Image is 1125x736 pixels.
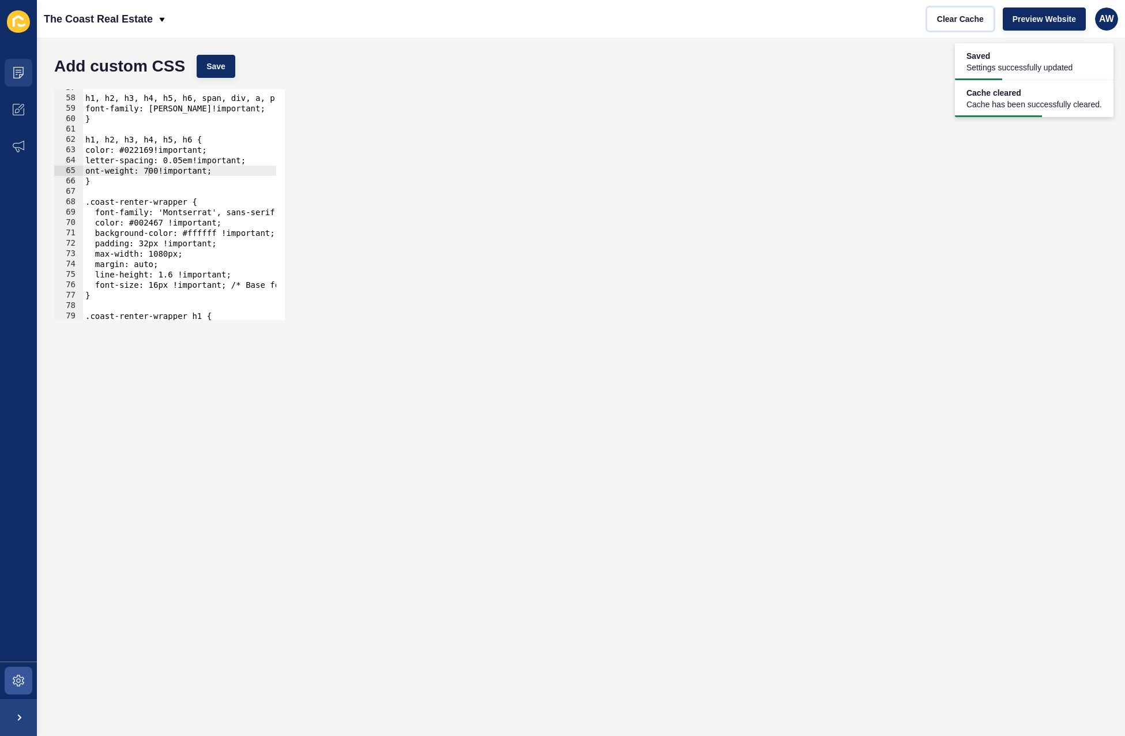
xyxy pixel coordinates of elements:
button: Preview Website [1003,7,1086,31]
span: Cache cleared [966,87,1102,99]
div: 68 [54,197,83,207]
div: 79 [54,311,83,321]
div: 71 [54,228,83,238]
div: 77 [54,290,83,301]
div: 76 [54,280,83,290]
div: 74 [54,259,83,269]
div: 60 [54,114,83,124]
span: Save [206,61,225,72]
div: 64 [54,155,83,166]
h1: Add custom CSS [54,61,185,72]
p: The Coast Real Estate [44,5,153,33]
div: 59 [54,103,83,114]
div: 75 [54,269,83,280]
span: Settings successfully updated [966,62,1073,73]
span: Saved [966,50,1073,62]
div: 63 [54,145,83,155]
span: AW [1099,13,1114,25]
div: 66 [54,176,83,186]
button: Save [197,55,235,78]
div: 65 [54,166,83,176]
span: Clear Cache [937,13,984,25]
button: Clear Cache [927,7,994,31]
div: 69 [54,207,83,217]
div: 61 [54,124,83,134]
div: 58 [54,93,83,103]
div: 67 [54,186,83,197]
div: 78 [54,301,83,311]
div: 72 [54,238,83,249]
span: Preview Website [1013,13,1076,25]
div: 62 [54,134,83,145]
span: Cache has been successfully cleared. [966,99,1102,110]
div: 70 [54,217,83,228]
div: 73 [54,249,83,259]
